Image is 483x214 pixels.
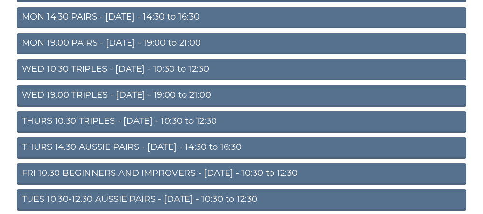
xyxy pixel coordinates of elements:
[17,33,466,54] a: MON 19.00 PAIRS - [DATE] - 19:00 to 21:00
[17,85,466,107] a: WED 19.00 TRIPLES - [DATE] - 19:00 to 21:00
[17,7,466,28] a: MON 14.30 PAIRS - [DATE] - 14:30 to 16:30
[17,163,466,185] a: FRI 10.30 BEGINNERS AND IMPROVERS - [DATE] - 10:30 to 12:30
[17,137,466,159] a: THURS 14.30 AUSSIE PAIRS - [DATE] - 14:30 to 16:30
[17,189,466,211] a: TUES 10.30-12.30 AUSSIE PAIRS - [DATE] - 10:30 to 12:30
[17,111,466,133] a: THURS 10.30 TRIPLES - [DATE] - 10:30 to 12:30
[17,59,466,80] a: WED 10.30 TRIPLES - [DATE] - 10:30 to 12:30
